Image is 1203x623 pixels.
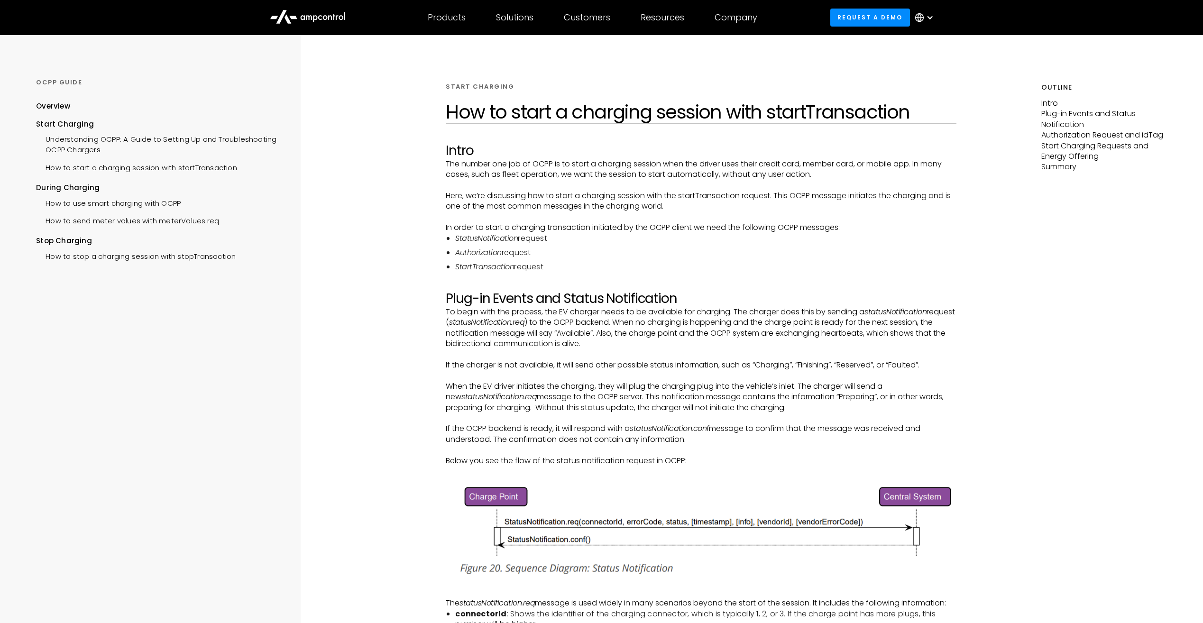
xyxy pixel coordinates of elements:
[446,180,956,191] p: ‍
[446,212,956,222] p: ‍
[446,476,956,582] img: status notification request in OCPP
[36,211,219,229] a: How to send meter values with meterValues.req
[1041,109,1167,130] p: Plug-in Events and Status Notification
[446,370,956,381] p: ‍
[446,101,956,123] h1: How to start a charging session with startTransaction
[630,423,709,434] em: statusNotification.conf
[446,423,956,445] p: If the OCPP backend is ready, it will respond with a message to confirm that the message was rece...
[36,158,237,175] a: How to start a charging session with startTransaction
[455,247,956,258] li: request
[455,233,956,244] li: request
[446,466,956,476] p: ‍
[1041,162,1167,172] p: Summary
[455,262,956,272] li: request
[641,12,684,23] div: Resources
[1041,82,1167,92] h5: Outline
[864,306,927,317] em: statusNotification
[715,12,757,23] div: Company
[446,381,956,413] p: When the EV driver initiates the charging, they will plug the charging plug into the vehicle’s in...
[446,159,956,180] p: The number one job of OCPP is to start a charging session when the driver uses their credit card,...
[564,12,610,23] div: Customers
[36,129,276,158] a: Understanding OCPP: A Guide to Setting Up and Troubleshooting OCPP Chargers
[446,307,956,349] p: To begin with the process, the EV charger needs to be available for charging. The charger does th...
[446,222,956,233] p: In order to start a charging transaction initiated by the OCPP client we need the following OCPP ...
[446,413,956,423] p: ‍
[455,247,502,258] em: Authorization
[1041,141,1167,162] p: Start Charging Requests and Energy Offering
[446,587,956,598] p: ‍
[1041,98,1167,109] p: Intro
[455,233,518,244] em: StatusNotification
[449,317,524,328] em: statusNotification.req
[446,360,956,370] p: If the charger is not available, it will send other possible status information, such as “Chargin...
[455,261,514,272] em: StartTransaction
[446,456,956,466] p: Below you see the flow of the status notification request in OCPP:
[446,598,956,608] p: The message is used widely in many scenarios beyond the start of the session. It includes the fol...
[446,191,956,212] p: Here, we’re discussing how to start a charging session with the startTransaction request. This OC...
[36,236,276,246] div: Stop Charging
[36,183,276,193] div: During Charging
[446,349,956,359] p: ‍
[36,78,276,87] div: OCPP GUIDE
[36,247,236,264] a: How to stop a charging session with stopTransaction
[36,193,181,211] a: How to use smart charging with OCPP
[446,280,956,291] p: ‍
[428,12,466,23] div: Products
[455,608,506,619] strong: connectorId
[459,597,535,608] em: statusNotification.req
[36,101,70,111] div: Overview
[496,12,533,23] div: Solutions
[36,101,70,119] a: Overview
[446,291,956,307] h2: Plug-in Events and Status Notification
[446,445,956,455] p: ‍
[830,9,910,26] a: Request a demo
[446,143,956,159] h2: Intro
[36,119,276,129] div: Start Charging
[1041,130,1167,140] p: Authorization Request and idTag
[461,391,537,402] em: statusNotification.req
[446,82,514,91] div: START CHARGING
